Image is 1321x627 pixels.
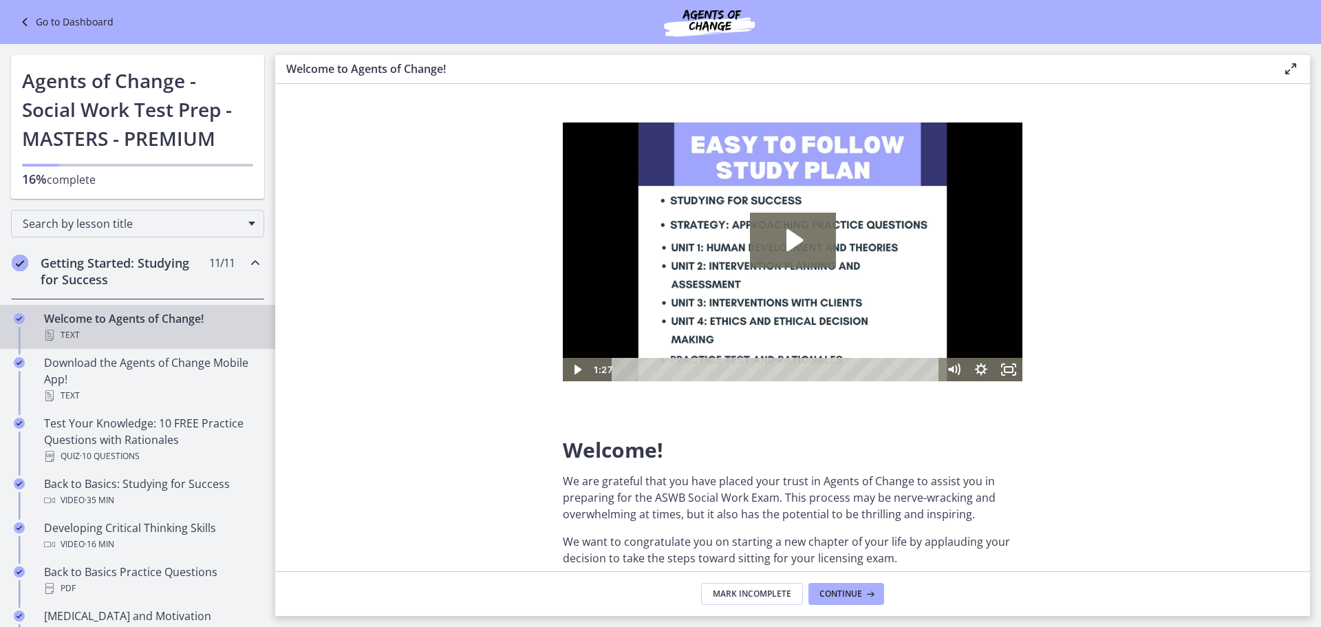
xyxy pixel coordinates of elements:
i: Completed [14,522,25,533]
div: Playbar [59,235,370,259]
span: Welcome! [563,436,663,464]
div: Text [44,387,259,404]
button: Continue [808,583,884,605]
i: Completed [14,566,25,577]
i: Completed [14,610,25,621]
h1: Agents of Change - Social Work Test Prep - MASTERS - PREMIUM [22,66,253,153]
div: Search by lesson title [11,210,264,237]
div: Developing Critical Thinking Skills [44,520,259,553]
div: Video [44,536,259,553]
div: Back to Basics Practice Questions [44,564,259,597]
span: Mark Incomplete [713,588,791,599]
button: Show settings menu [405,235,432,259]
p: complete [22,171,253,188]
button: Play Video: c1o6hcmjueu5qasqsu00.mp4 [187,90,273,145]
p: We are grateful that you have placed your trust in Agents of Change to assist you in preparing fo... [563,473,1022,522]
span: · 35 min [85,492,114,509]
button: Mark Incomplete [701,583,803,605]
a: Go to Dashboard [17,14,114,30]
button: Mute [377,235,405,259]
span: · 16 min [85,536,114,553]
div: Welcome to Agents of Change! [44,310,259,343]
span: 16% [22,171,47,187]
i: Completed [14,357,25,368]
span: Continue [819,588,862,599]
div: Quiz [44,448,259,465]
h3: Welcome to Agents of Change! [286,61,1260,77]
div: Download the Agents of Change Mobile App! [44,354,259,404]
p: We want to congratulate you on starting a new chapter of your life by applauding your decision to... [563,533,1022,566]
i: Completed [14,313,25,324]
i: Completed [12,255,28,271]
span: Search by lesson title [23,216,241,231]
i: Completed [14,418,25,429]
h2: Getting Started: Studying for Success [41,255,208,288]
img: Agents of Change [627,6,792,39]
span: 11 / 11 [209,255,235,271]
div: Test Your Knowledge: 10 FREE Practice Questions with Rationales [44,415,259,465]
button: Fullscreen [432,235,460,259]
div: PDF [44,580,259,597]
span: · 10 Questions [80,448,140,465]
div: Text [44,327,259,343]
div: Video [44,492,259,509]
div: Back to Basics: Studying for Success [44,476,259,509]
i: Completed [14,478,25,489]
